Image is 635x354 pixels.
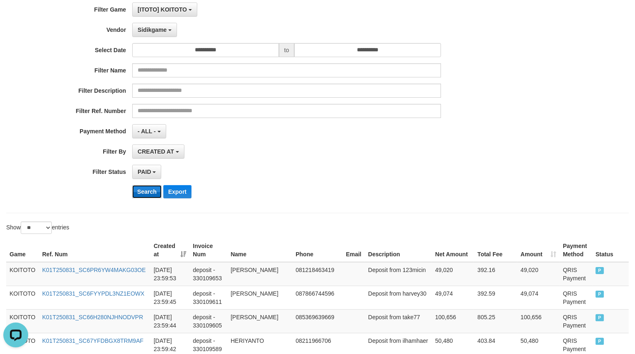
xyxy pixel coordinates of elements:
[39,238,150,262] th: Ref. Num
[42,314,143,320] a: K01T250831_SC66H280NJHNODVPR
[150,262,190,286] td: [DATE] 23:59:53
[163,185,191,198] button: Export
[6,262,39,286] td: KOITOTO
[42,267,146,273] a: K01T250831_SC6PR6YW4MAKG03OE
[228,238,293,262] th: Name
[279,43,295,57] span: to
[560,238,592,262] th: Payment Method
[3,3,28,28] button: Open LiveChat chat widget
[132,185,162,198] button: Search
[596,314,604,321] span: PAID
[365,262,432,286] td: Deposit from 123micin
[474,238,517,262] th: Total Fee
[596,338,604,345] span: PAID
[138,169,151,175] span: PAID
[592,238,629,262] th: Status
[6,222,69,234] label: Show entries
[365,309,432,333] td: Deposit from take77
[21,222,52,234] select: Showentries
[138,128,156,135] span: - ALL -
[474,262,517,286] td: 392.16
[132,2,197,17] button: [ITOTO] KOITOTO
[150,309,190,333] td: [DATE] 23:59:44
[42,337,143,344] a: K01T250831_SC67YFDBGX8TRM9AF
[365,238,432,262] th: Description
[517,262,560,286] td: 49,020
[560,309,592,333] td: QRIS Payment
[292,262,342,286] td: 081218463419
[517,238,560,262] th: Amount: activate to sort column ascending
[150,286,190,309] td: [DATE] 23:59:45
[432,309,474,333] td: 100,656
[189,286,227,309] td: deposit - 330109611
[138,6,187,13] span: [ITOTO] KOITOTO
[228,309,293,333] td: [PERSON_NAME]
[432,262,474,286] td: 49,020
[292,286,342,309] td: 087866744596
[189,262,227,286] td: deposit - 330109653
[517,286,560,309] td: 49,074
[138,26,167,33] span: Sidikgame
[6,238,39,262] th: Game
[189,309,227,333] td: deposit - 330109605
[432,238,474,262] th: Net Amount
[132,144,184,159] button: CREATED AT
[6,309,39,333] td: KOITOTO
[150,238,190,262] th: Created at: activate to sort column ascending
[132,124,166,138] button: - ALL -
[189,238,227,262] th: Invoice Num
[596,291,604,298] span: PAID
[596,267,604,274] span: PAID
[560,262,592,286] td: QRIS Payment
[228,286,293,309] td: [PERSON_NAME]
[138,148,174,155] span: CREATED AT
[474,286,517,309] td: 392.59
[365,286,432,309] td: Deposit from harvey30
[474,309,517,333] td: 805.25
[42,290,145,297] a: K01T250831_SC6FYYPDL3NZ1EOWX
[343,238,365,262] th: Email
[6,286,39,309] td: KOITOTO
[292,238,342,262] th: Phone
[132,23,177,37] button: Sidikgame
[560,286,592,309] td: QRIS Payment
[292,309,342,333] td: 085369639669
[517,309,560,333] td: 100,656
[228,262,293,286] td: [PERSON_NAME]
[132,165,161,179] button: PAID
[432,286,474,309] td: 49,074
